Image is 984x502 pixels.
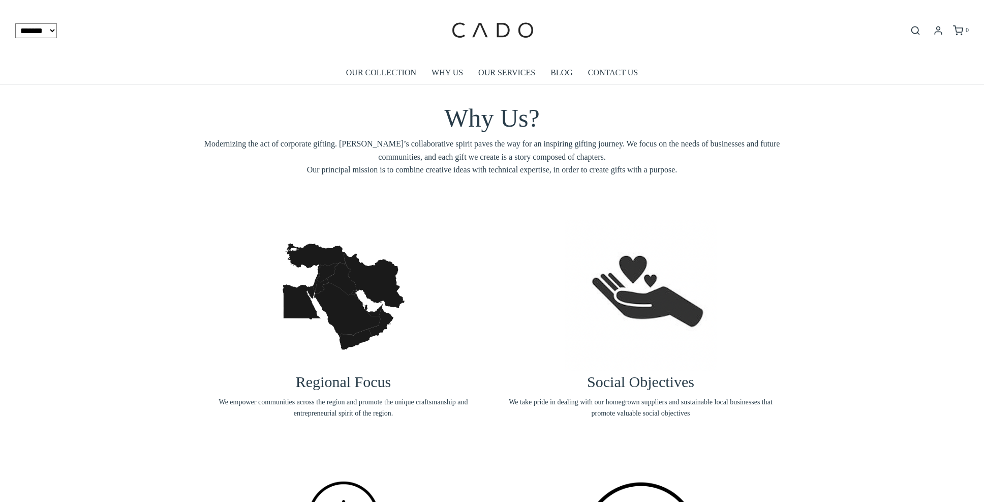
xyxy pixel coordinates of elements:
span: Social Objectives [587,373,694,390]
span: We empower communities across the region and promote the unique craftsmanship and entrepreneurial... [202,397,484,420]
span: We take pride in dealing with our homegrown suppliers and sustainable local businesses that promo... [500,397,782,420]
a: 0 [952,25,969,36]
a: WHY US [432,61,463,84]
span: 0 [966,26,969,34]
a: BLOG [550,61,573,84]
span: Why Us? [444,104,539,132]
a: OUR SERVICES [478,61,535,84]
img: cadogifting [449,8,535,53]
img: screenshot-20220704-at-063057-1657197187002_1200x.png [565,220,717,371]
a: CONTACT US [588,61,638,84]
img: vecteezy_vectorillustrationoftheblackmapofmiddleeastonwhite_-1657197150892_1200x.jpg [267,220,420,373]
span: Regional Focus [296,373,391,390]
span: Modernizing the act of corporate gifting. [PERSON_NAME]’s collaborative spirit paves the way for ... [202,137,782,176]
button: Open search bar [906,25,925,36]
a: OUR COLLECTION [346,61,416,84]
